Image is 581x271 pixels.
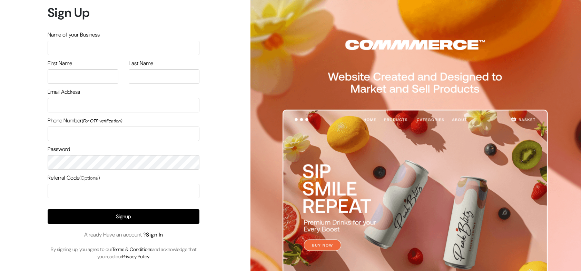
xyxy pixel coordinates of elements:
[112,246,152,252] a: Terms & Conditions
[146,231,163,238] a: Sign In
[48,31,100,39] label: Name of your Business
[48,174,100,182] label: Referral Code
[82,118,122,124] i: (For OTP verification)
[48,88,80,96] label: Email Address
[84,231,163,239] span: Already Have an account ?
[79,175,100,181] span: (Optional)
[48,145,70,153] label: Password
[48,117,122,125] label: Phone Number
[48,59,72,68] label: First Name
[48,5,199,20] h1: Sign Up
[48,209,199,224] button: Signup
[122,253,149,260] a: Privacy Policy
[129,59,153,68] label: Last Name
[48,246,199,260] p: By signing up, you agree to our and acknowledge that you read our .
